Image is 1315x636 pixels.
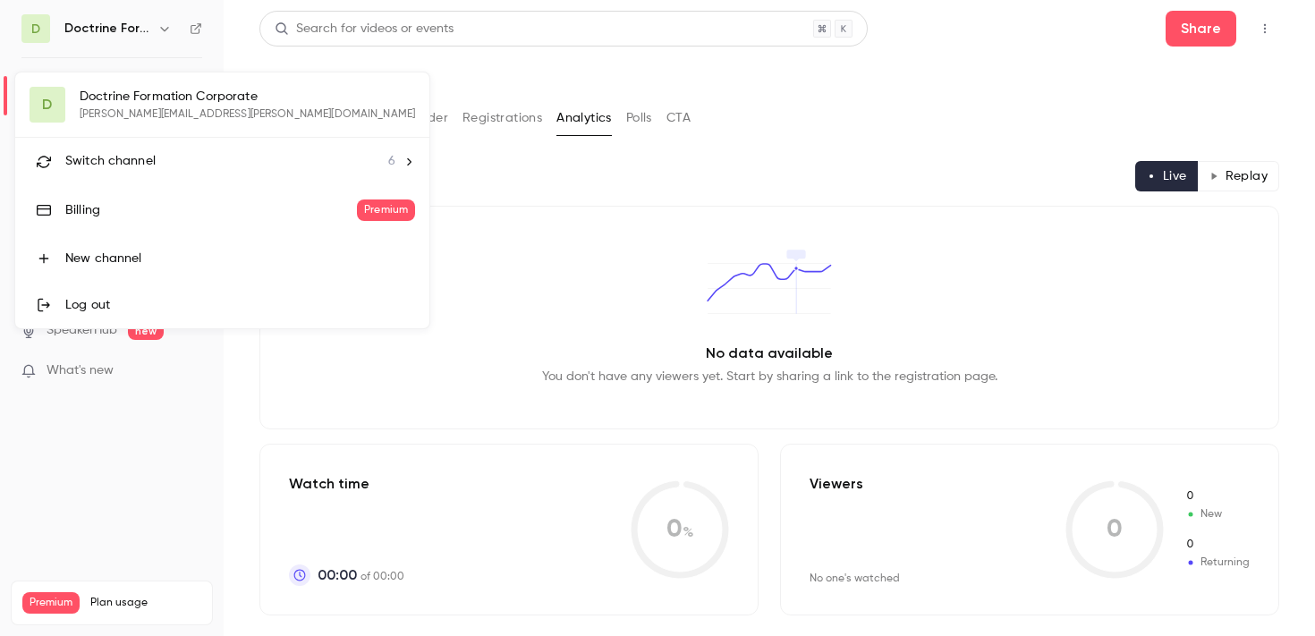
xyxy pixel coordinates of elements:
[65,201,357,219] div: Billing
[65,152,156,171] span: Switch channel
[65,250,415,267] div: New channel
[65,296,415,314] div: Log out
[388,152,395,171] span: 6
[357,199,415,221] span: Premium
